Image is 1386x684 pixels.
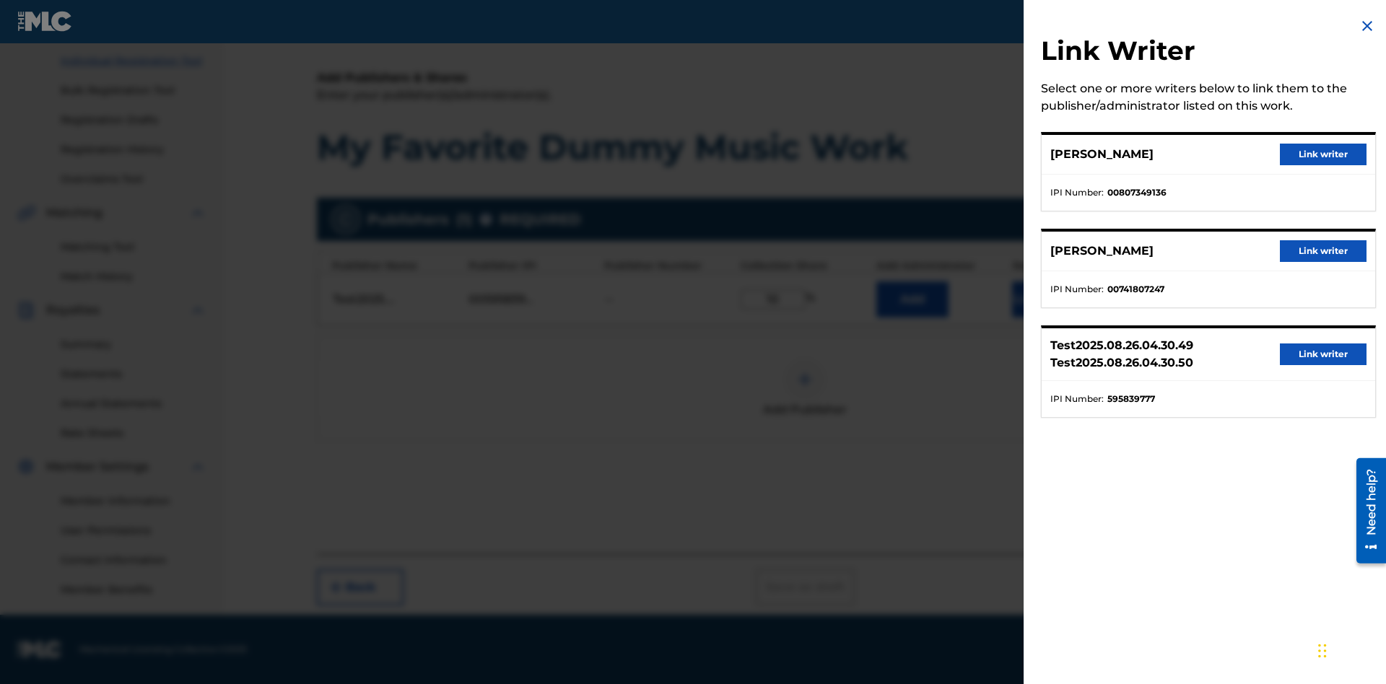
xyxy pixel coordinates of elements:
[1050,146,1154,163] p: [PERSON_NAME]
[1050,283,1104,296] span: IPI Number :
[1050,242,1154,260] p: [PERSON_NAME]
[1318,629,1327,672] div: Drag
[1346,452,1386,571] iframe: Resource Center
[1050,186,1104,199] span: IPI Number :
[1280,240,1367,262] button: Link writer
[1107,186,1167,199] strong: 00807349136
[1050,337,1280,372] p: Test2025.08.26.04.30.49 Test2025.08.26.04.30.50
[1280,343,1367,365] button: Link writer
[1041,80,1376,115] div: Select one or more writers below to link them to the publisher/administrator listed on this work.
[1314,615,1386,684] iframe: Chat Widget
[1041,35,1376,71] h2: Link Writer
[17,11,73,32] img: MLC Logo
[1107,283,1164,296] strong: 00741807247
[1107,393,1155,405] strong: 595839777
[1280,144,1367,165] button: Link writer
[1050,393,1104,405] span: IPI Number :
